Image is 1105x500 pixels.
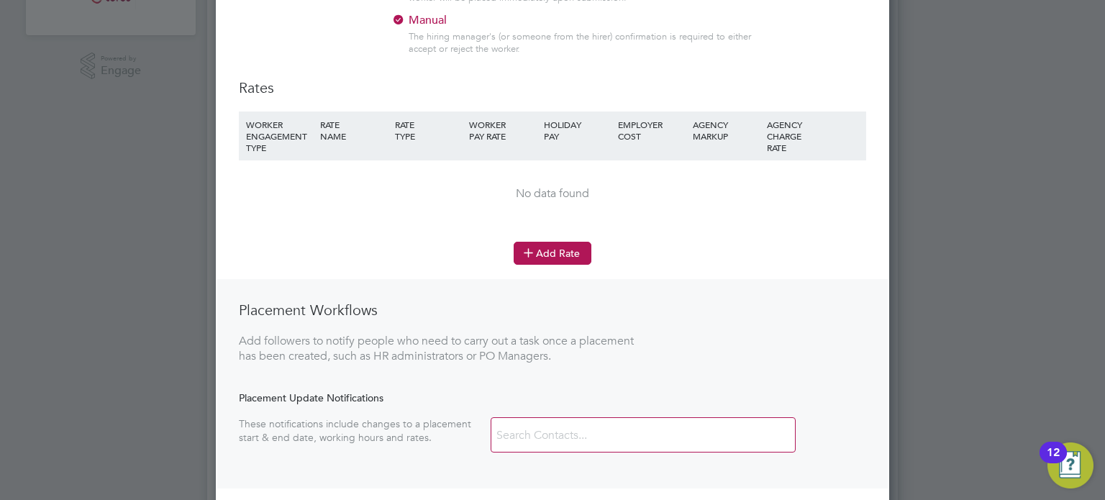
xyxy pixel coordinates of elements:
[239,301,635,319] h3: Placement Workflows
[689,112,763,149] div: AGENCY MARKUP
[465,112,540,149] div: WORKER PAY RATE
[239,78,866,97] h3: Rates
[391,112,465,149] div: RATE TYPE
[514,242,591,265] button: Add Rate
[239,334,635,364] div: Add followers to notify people who need to carry out a task once a placement has been created, su...
[763,112,813,160] div: AGENCY CHARGE RATE
[391,13,747,28] label: Manual
[1047,453,1060,471] div: 12
[242,112,317,160] div: WORKER ENGAGEMENT TYPE
[409,31,758,55] div: The hiring manager's (or someone from the hirer) confirmation is required to either accept or rej...
[239,391,866,404] div: Placement Update Notifications
[239,417,491,443] div: These notifications include changes to a placement start & end date, working hours and rates.
[614,112,688,149] div: EMPLOYER COST
[1047,442,1093,488] button: Open Resource Center, 12 new notifications
[317,112,391,149] div: RATE NAME
[253,186,852,201] div: No data found
[491,423,663,448] input: Search Contacts...
[540,112,614,149] div: HOLIDAY PAY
